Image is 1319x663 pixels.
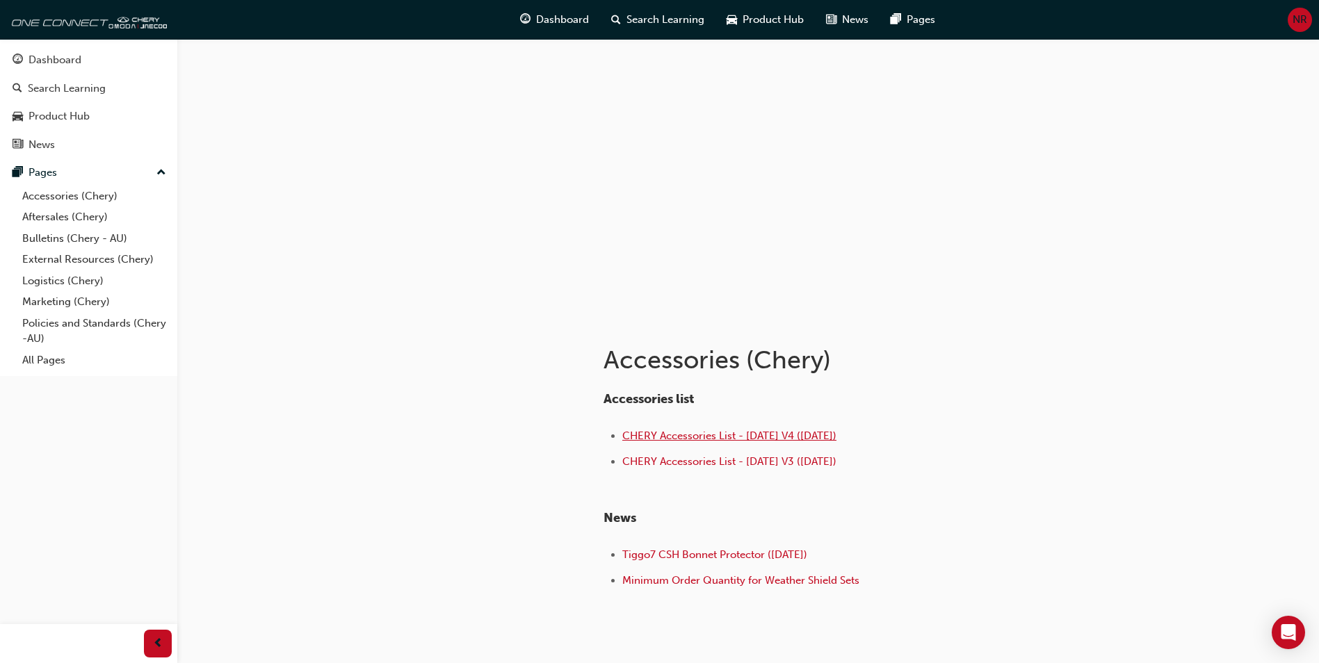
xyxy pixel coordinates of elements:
a: Product Hub [6,104,172,129]
a: CHERY Accessories List - [DATE] V3 ([DATE]) [622,455,836,468]
span: Accessories list [604,391,694,407]
a: car-iconProduct Hub [715,6,815,34]
div: News [29,137,55,153]
span: News [842,12,868,28]
span: NR [1293,12,1307,28]
span: pages-icon [13,167,23,179]
span: up-icon [156,164,166,182]
a: Bulletins (Chery - AU) [17,228,172,249]
div: Product Hub [29,108,90,124]
button: Pages [6,160,172,186]
a: Accessories (Chery) [17,186,172,207]
button: DashboardSearch LearningProduct HubNews [6,44,172,160]
span: search-icon [611,11,621,28]
div: Pages [29,165,57,181]
div: Dashboard [29,52,81,68]
a: Dashboard [6,47,172,73]
span: news-icon [826,11,836,28]
a: guage-iconDashboard [509,6,600,34]
span: search-icon [13,83,22,95]
button: NR [1288,8,1312,32]
h1: Accessories (Chery) [604,345,1060,375]
span: pages-icon [891,11,901,28]
a: Minimum Order Quantity for Weather Shield Sets [622,574,859,587]
div: Search Learning [28,81,106,97]
a: Aftersales (Chery) [17,206,172,228]
span: Product Hub [743,12,804,28]
span: Dashboard [536,12,589,28]
a: news-iconNews [815,6,880,34]
span: car-icon [727,11,737,28]
a: pages-iconPages [880,6,946,34]
a: Logistics (Chery) [17,270,172,292]
span: Search Learning [626,12,704,28]
span: News [604,510,636,525]
a: search-iconSearch Learning [600,6,715,34]
a: Marketing (Chery) [17,291,172,313]
span: Pages [907,12,935,28]
a: All Pages [17,350,172,371]
div: Open Intercom Messenger [1272,616,1305,649]
a: CHERY Accessories List - [DATE] V4 ([DATE]) [622,429,836,442]
a: News [6,132,172,158]
span: news-icon [13,139,23,152]
span: car-icon [13,110,23,123]
a: External Resources (Chery) [17,249,172,270]
span: guage-icon [13,54,23,67]
span: prev-icon [153,635,163,653]
a: Policies and Standards (Chery -AU) [17,313,172,350]
a: Search Learning [6,76,172,101]
a: Tiggo7 CSH Bonnet Protector ([DATE]) [622,548,807,561]
span: guage-icon [520,11,531,28]
img: oneconnect [7,6,167,33]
